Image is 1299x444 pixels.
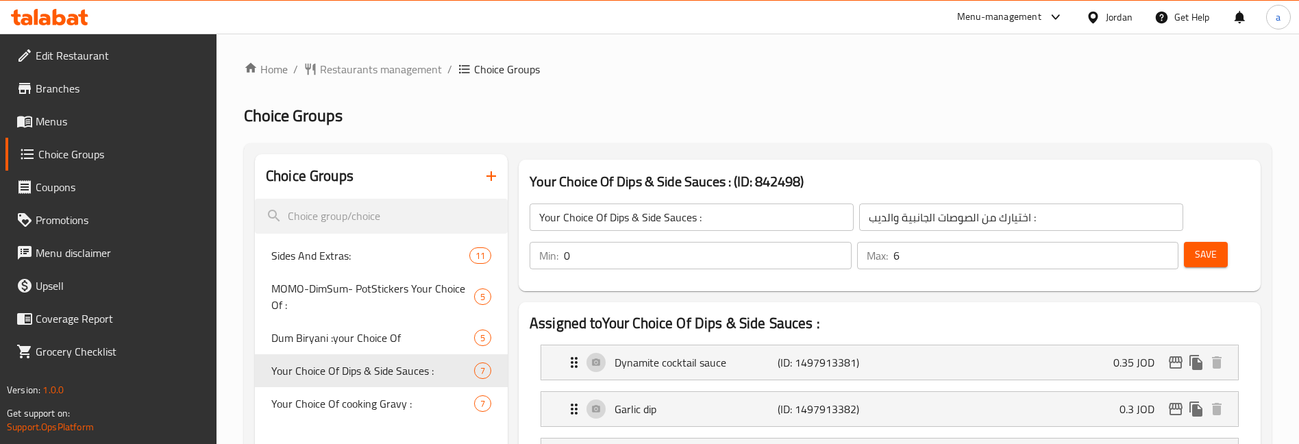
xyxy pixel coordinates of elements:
div: Expand [541,392,1238,426]
span: a [1276,10,1281,25]
button: delete [1207,352,1227,373]
h3: Your Choice Of Dips & Side Sauces : (ID: 842498) [530,171,1250,193]
div: Sides And Extras:11 [255,239,508,272]
span: Coverage Report [36,310,206,327]
button: delete [1207,399,1227,419]
div: Your Choice Of Dips & Side Sauces :7 [255,354,508,387]
div: Jordan [1106,10,1133,25]
div: Choices [474,395,491,412]
span: MOMO-DimSum- PotStickers Your Choice Of : [271,280,474,313]
a: Menus [5,105,217,138]
div: Menu-management [957,9,1041,25]
li: Expand [530,339,1250,386]
a: Grocery Checklist [5,335,217,368]
nav: breadcrumb [244,61,1272,77]
span: 11 [470,249,491,262]
a: Menu disclaimer [5,236,217,269]
li: / [447,61,452,77]
span: Get support on: [7,404,70,422]
span: Choice Groups [474,61,540,77]
span: Promotions [36,212,206,228]
span: Your Choice Of cooking Gravy : [271,395,474,412]
span: Version: [7,381,40,399]
span: Restaurants management [320,61,442,77]
h2: Assigned to Your Choice Of Dips & Side Sauces : [530,313,1250,334]
input: search [255,199,508,234]
a: Coverage Report [5,302,217,335]
div: Choices [469,247,491,264]
div: Expand [541,345,1238,380]
p: (ID: 1497913381) [778,354,887,371]
h2: Choice Groups [266,166,354,186]
p: Dynamite cocktail sauce [615,354,778,371]
a: Restaurants management [304,61,442,77]
button: edit [1165,352,1186,373]
button: duplicate [1186,352,1207,373]
a: Coupons [5,171,217,203]
button: duplicate [1186,399,1207,419]
li: Expand [530,386,1250,432]
span: Coupons [36,179,206,195]
span: Save [1195,246,1217,263]
span: 5 [475,291,491,304]
span: Choice Groups [244,100,343,131]
span: Menu disclaimer [36,245,206,261]
p: Min: [539,247,558,264]
span: Sides And Extras: [271,247,469,264]
a: Edit Restaurant [5,39,217,72]
span: 1.0.0 [42,381,64,399]
a: Promotions [5,203,217,236]
a: Branches [5,72,217,105]
p: (ID: 1497913382) [778,401,887,417]
a: Home [244,61,288,77]
a: Upsell [5,269,217,302]
li: / [293,61,298,77]
span: Menus [36,113,206,129]
span: Grocery Checklist [36,343,206,360]
span: Edit Restaurant [36,47,206,64]
div: MOMO-DimSum- PotStickers Your Choice Of :5 [255,272,508,321]
span: 5 [475,332,491,345]
a: Choice Groups [5,138,217,171]
span: 7 [475,365,491,378]
p: Max: [867,247,888,264]
p: 0.35 JOD [1113,354,1165,371]
span: Dum Biryani :your Choice Of [271,330,474,346]
p: 0.3 JOD [1119,401,1165,417]
p: Garlic dip [615,401,778,417]
div: Your Choice Of cooking Gravy :7 [255,387,508,420]
div: Choices [474,288,491,305]
span: Your Choice Of Dips & Side Sauces : [271,362,474,379]
span: Choice Groups [38,146,206,162]
div: Choices [474,362,491,379]
span: Branches [36,80,206,97]
div: Dum Biryani :your Choice Of5 [255,321,508,354]
button: Save [1184,242,1228,267]
span: Upsell [36,277,206,294]
a: Support.OpsPlatform [7,418,94,436]
span: 7 [475,397,491,410]
button: edit [1165,399,1186,419]
div: Choices [474,330,491,346]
